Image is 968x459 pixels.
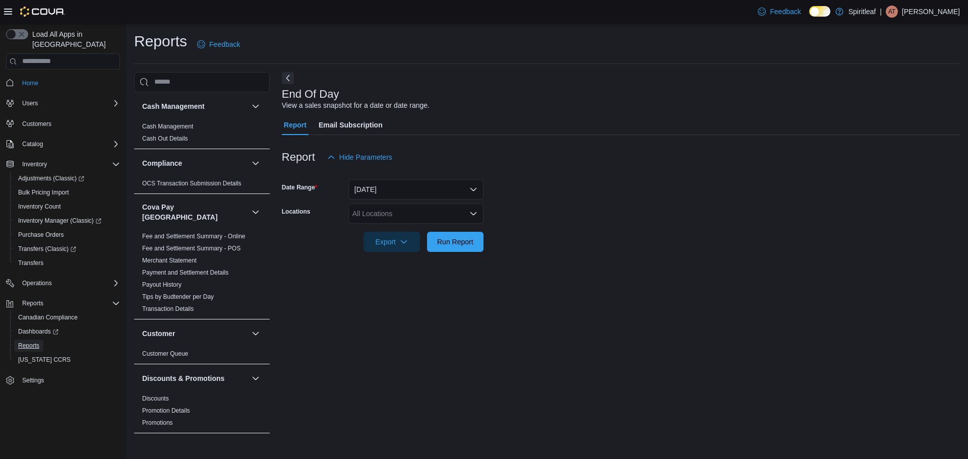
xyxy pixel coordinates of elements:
[18,174,84,182] span: Adjustments (Classic)
[18,97,120,109] span: Users
[142,101,205,111] h3: Cash Management
[134,348,270,364] div: Customer
[339,152,392,162] span: Hide Parameters
[193,34,244,54] a: Feedback
[142,305,194,312] a: Transaction Details
[22,99,38,107] span: Users
[14,186,73,199] a: Bulk Pricing Import
[282,208,311,216] label: Locations
[142,158,182,168] h3: Compliance
[250,157,262,169] button: Compliance
[142,350,188,358] span: Customer Queue
[14,311,82,323] a: Canadian Compliance
[142,202,248,222] button: Cova Pay [GEOGRAPHIC_DATA]
[250,327,262,340] button: Customer
[348,179,483,200] button: [DATE]
[888,6,895,18] span: AT
[142,269,228,277] span: Payment and Settlement Details
[10,324,124,339] a: Dashboards
[18,158,51,170] button: Inventory
[2,276,124,290] button: Operations
[18,277,120,289] span: Operations
[142,233,246,240] a: Fee and Settlement Summary - Online
[469,210,477,218] button: Open list of options
[14,243,80,255] a: Transfers (Classic)
[134,31,187,51] h1: Reports
[142,407,190,415] span: Promotion Details
[2,96,124,110] button: Users
[142,407,190,414] a: Promotion Details
[142,419,173,426] a: Promotions
[134,177,270,193] div: Compliance
[18,231,64,239] span: Purchase Orders
[10,228,124,242] button: Purchase Orders
[18,297,47,309] button: Reports
[364,232,420,252] button: Export
[250,372,262,384] button: Discounts & Promotions
[18,297,120,309] span: Reports
[10,339,124,353] button: Reports
[2,116,124,131] button: Customers
[18,217,101,225] span: Inventory Manager (Classic)
[18,97,42,109] button: Users
[250,206,262,218] button: Cova Pay [GEOGRAPHIC_DATA]
[14,311,120,323] span: Canadian Compliance
[18,138,47,150] button: Catalog
[22,140,43,148] span: Catalog
[14,257,47,269] a: Transfers
[14,257,120,269] span: Transfers
[14,325,63,338] a: Dashboards
[20,7,65,17] img: Cova
[2,296,124,310] button: Reports
[18,259,43,267] span: Transfers
[142,135,188,142] a: Cash Out Details
[282,100,430,111] div: View a sales snapshot for a date or date range.
[18,118,55,130] a: Customers
[2,137,124,151] button: Catalog
[14,186,120,199] span: Bulk Pricing Import
[880,6,882,18] p: |
[22,160,47,168] span: Inventory
[22,299,43,307] span: Reports
[18,138,120,150] span: Catalog
[18,203,61,211] span: Inventory Count
[370,232,414,252] span: Export
[754,2,805,22] a: Feedback
[22,79,38,87] span: Home
[886,6,898,18] div: Allen T
[250,100,262,112] button: Cash Management
[14,354,75,366] a: [US_STATE] CCRS
[10,256,124,270] button: Transfers
[10,185,124,200] button: Bulk Pricing Import
[142,329,248,339] button: Customer
[142,350,188,357] a: Customer Queue
[142,158,248,168] button: Compliance
[142,244,240,252] span: Fee and Settlement Summary - POS
[18,374,120,386] span: Settings
[22,376,44,384] span: Settings
[142,281,181,289] span: Payout History
[28,29,120,49] span: Load All Apps in [GEOGRAPHIC_DATA]
[18,277,56,289] button: Operations
[142,101,248,111] button: Cash Management
[18,188,69,196] span: Bulk Pricing Import
[849,6,876,18] p: Spiritleaf
[2,157,124,171] button: Inventory
[134,230,270,319] div: Cova Pay [GEOGRAPHIC_DATA]
[142,395,169,402] a: Discounts
[323,147,396,167] button: Hide Parameters
[6,72,120,414] nav: Complex example
[142,257,197,264] a: Merchant Statement
[437,237,473,247] span: Run Report
[142,269,228,276] a: Payment and Settlement Details
[18,342,39,350] span: Reports
[14,340,120,352] span: Reports
[809,6,830,17] input: Dark Mode
[18,77,120,89] span: Home
[282,183,318,191] label: Date Range
[14,325,120,338] span: Dashboards
[2,76,124,90] button: Home
[14,215,105,227] a: Inventory Manager (Classic)
[14,229,120,241] span: Purchase Orders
